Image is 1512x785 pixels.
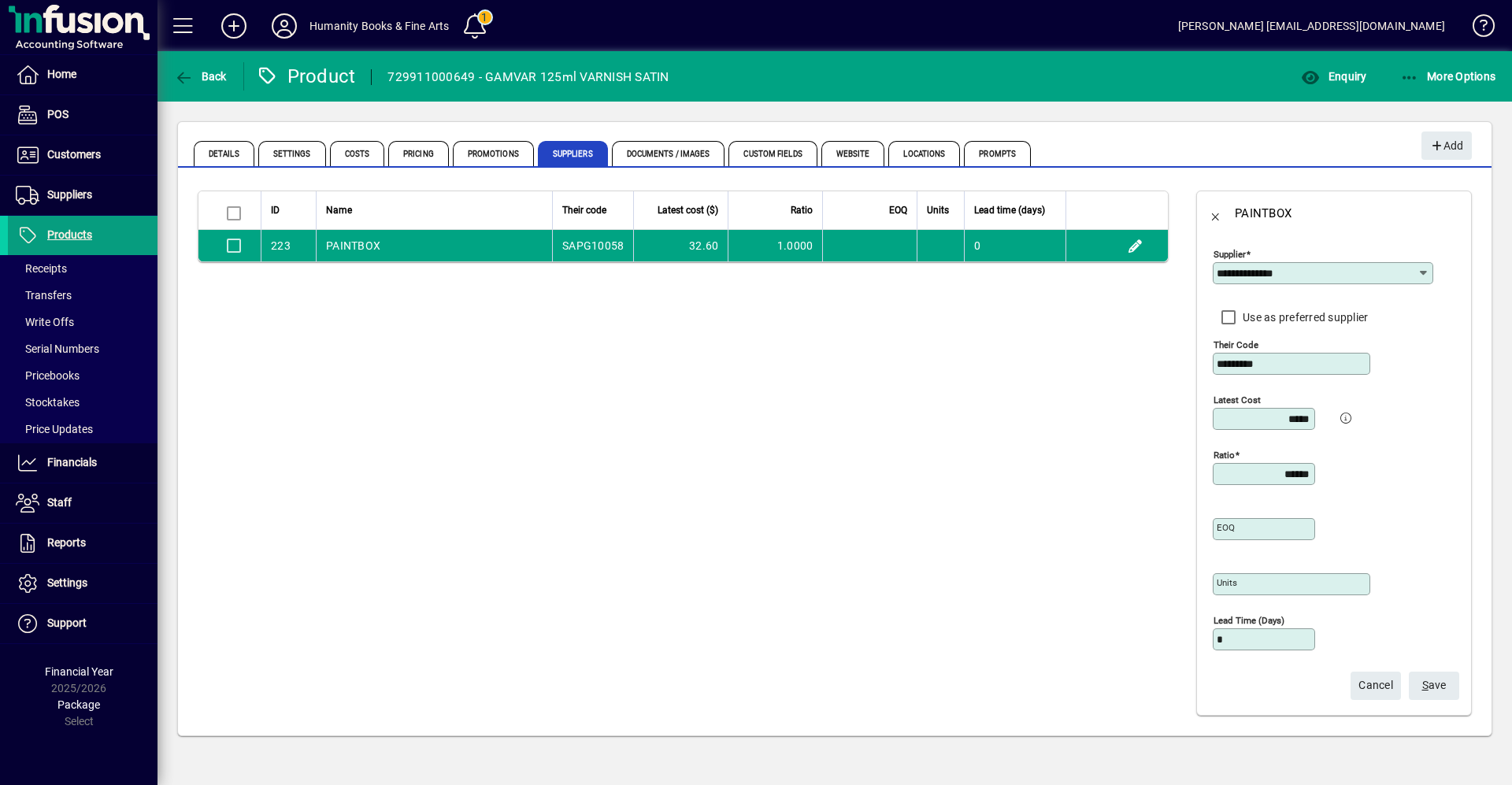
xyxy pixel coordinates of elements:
[47,536,86,549] span: Reports
[8,309,157,335] a: Write Offs
[1396,62,1500,91] button: More Options
[8,335,157,362] a: Serial Numbers
[256,64,356,89] div: Product
[170,62,231,91] button: Back
[633,230,728,261] td: 32.60
[1400,70,1496,83] span: More Options
[47,228,92,241] span: Products
[8,524,157,563] a: Reports
[1214,615,1284,626] mat-label: Lead time (days)
[47,576,87,589] span: Settings
[1421,131,1472,160] button: Add
[47,617,87,629] span: Support
[309,13,450,39] div: Humanity Books & Fine Arts
[8,95,157,135] a: POS
[1297,62,1370,91] button: Enquiry
[47,108,69,120] span: POS
[8,135,157,175] a: Customers
[8,176,157,215] a: Suppliers
[1217,577,1237,588] mat-label: Units
[658,202,718,219] span: Latest cost ($)
[47,68,76,80] span: Home
[8,255,157,282] a: Receipts
[47,456,97,468] span: Financials
[47,148,101,161] span: Customers
[552,230,633,261] td: SAPG10058
[8,362,157,389] a: Pricebooks
[8,389,157,416] a: Stocktakes
[259,12,309,40] button: Profile
[258,141,326,166] span: Settings
[16,343,99,355] span: Serial Numbers
[326,202,352,219] span: Name
[1197,194,1235,232] button: Back
[538,141,608,166] span: Suppliers
[1429,133,1463,159] span: Add
[45,665,113,678] span: Financial Year
[728,141,817,166] span: Custom Fields
[157,62,244,91] app-page-header-button: Back
[1235,201,1291,226] div: PAINTBOX
[8,416,157,442] a: Price Updates
[974,202,1045,219] span: Lead time (days)
[388,141,449,166] span: Pricing
[1240,309,1368,325] label: Use as preferred supplier
[964,141,1031,166] span: Prompts
[964,230,1065,261] td: 0
[47,496,72,509] span: Staff
[1422,679,1429,691] span: S
[821,141,885,166] span: Website
[16,262,67,275] span: Receipts
[1409,672,1459,700] button: Save
[1461,3,1492,54] a: Knowledge Base
[194,141,254,166] span: Details
[209,12,259,40] button: Add
[8,564,157,603] a: Settings
[1217,522,1235,533] mat-label: EOQ
[1301,70,1366,83] span: Enquiry
[889,202,907,219] span: EOQ
[1178,13,1445,39] div: [PERSON_NAME] [EMAIL_ADDRESS][DOMAIN_NAME]
[1214,339,1258,350] mat-label: Their code
[791,202,813,219] span: Ratio
[8,604,157,643] a: Support
[271,202,280,219] span: ID
[562,202,606,219] span: Their code
[8,55,157,94] a: Home
[453,141,534,166] span: Promotions
[16,289,72,302] span: Transfers
[330,141,385,166] span: Costs
[1351,672,1401,700] button: Cancel
[16,423,93,435] span: Price Updates
[1422,672,1447,698] span: ave
[174,70,227,83] span: Back
[728,230,822,261] td: 1.0000
[16,369,80,382] span: Pricebooks
[888,141,960,166] span: Locations
[8,282,157,309] a: Transfers
[8,483,157,523] a: Staff
[1214,394,1261,405] mat-label: Latest cost
[1214,249,1246,260] mat-label: Supplier
[57,698,100,711] span: Package
[927,202,949,219] span: Units
[1214,450,1235,461] mat-label: Ratio
[8,443,157,483] a: Financials
[16,396,80,409] span: Stocktakes
[1358,672,1393,698] span: Cancel
[16,316,74,328] span: Write Offs
[316,230,552,261] td: PAINTBOX
[47,188,92,201] span: Suppliers
[387,65,669,90] div: 729911000649 - GAMVAR 125ml VARNISH SATIN
[612,141,725,166] span: Documents / Images
[271,238,291,254] div: 223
